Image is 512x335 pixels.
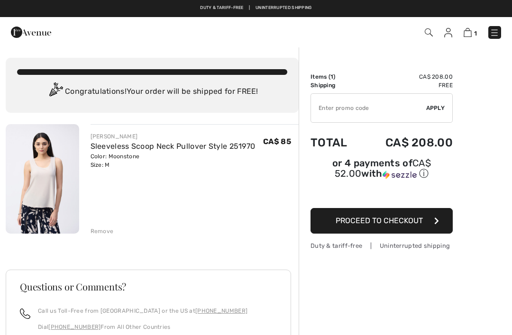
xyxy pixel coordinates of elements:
p: Call us Toll-Free from [GEOGRAPHIC_DATA] or the US at [38,307,247,315]
td: Shipping [311,81,361,90]
a: 1ère Avenue [11,27,51,36]
input: Promo code [311,94,426,122]
span: Proceed to Checkout [336,216,423,225]
span: CA$ 52.00 [335,157,431,179]
div: Duty & tariff-free | Uninterrupted shipping [311,241,453,250]
span: 1 [474,30,477,37]
div: or 4 payments ofCA$ 52.00withSezzle Click to learn more about Sezzle [311,159,453,183]
img: Shopping Bag [464,28,472,37]
iframe: PayPal-paypal [311,183,453,205]
div: [PERSON_NAME] [91,132,256,141]
img: Sezzle [383,171,417,179]
td: Total [311,127,361,159]
button: Proceed to Checkout [311,208,453,234]
img: Menu [490,28,499,37]
div: Color: Moonstone Size: M [91,152,256,169]
img: Search [425,28,433,36]
a: [PHONE_NUMBER] [48,324,101,330]
td: CA$ 208.00 [361,72,453,81]
td: CA$ 208.00 [361,127,453,159]
img: call [20,308,30,319]
div: Congratulations! Your order will be shipped for FREE! [17,82,287,101]
img: Congratulation2.svg [46,82,65,101]
td: Free [361,81,453,90]
img: 1ère Avenue [11,23,51,42]
a: 1 [464,27,477,38]
span: CA$ 85 [263,137,291,146]
div: or 4 payments of with [311,159,453,180]
img: My Info [444,28,452,37]
div: Remove [91,227,114,235]
span: Apply [426,104,445,112]
img: Sleeveless Scoop Neck Pullover Style 251970 [6,124,79,234]
span: 1 [330,73,333,80]
a: [PHONE_NUMBER] [195,308,247,314]
td: Items ( ) [311,72,361,81]
a: Sleeveless Scoop Neck Pullover Style 251970 [91,142,256,151]
h3: Questions or Comments? [20,282,277,291]
p: Dial From All Other Countries [38,323,247,331]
